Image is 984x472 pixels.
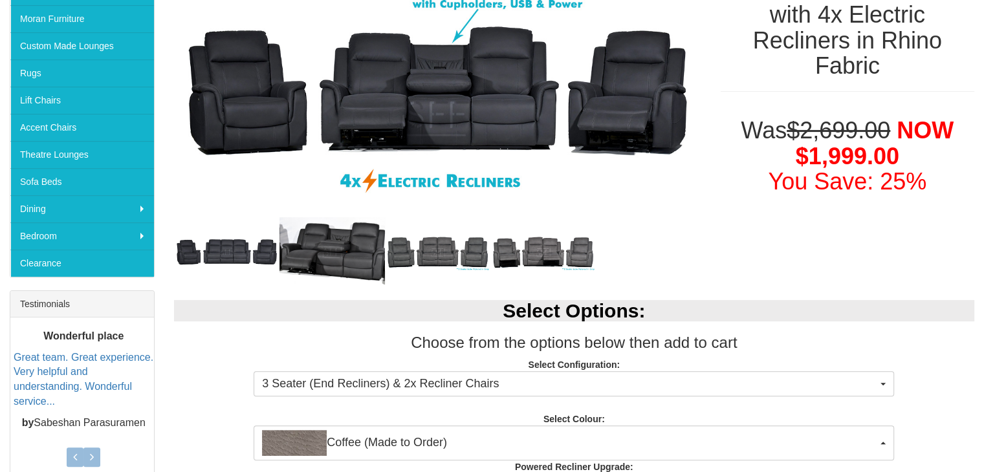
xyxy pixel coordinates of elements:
[503,300,645,321] b: Select Options:
[10,250,154,277] a: Clearance
[254,425,894,460] button: Coffee (Made to Order)Coffee (Made to Order)
[262,430,877,456] span: Coffee (Made to Order)
[10,168,154,195] a: Sofa Beds
[10,32,154,59] a: Custom Made Lounges
[10,59,154,87] a: Rugs
[10,87,154,114] a: Lift Chairs
[174,334,975,351] h3: Choose from the options below then add to cart
[10,141,154,168] a: Theatre Lounges
[796,117,954,169] span: NOW $1,999.00
[262,430,327,456] img: Coffee (Made to Order)
[262,376,877,392] span: 3 Seater (End Recliners) & 2x Recliner Chairs
[768,168,926,195] font: You Save: 25%
[543,414,605,424] strong: Select Colour:
[10,114,154,141] a: Accent Chairs
[10,291,154,317] div: Testimonials
[10,222,154,250] a: Bedroom
[787,117,890,144] del: $2,699.00
[43,330,124,341] b: Wonderful place
[14,415,154,430] p: Sabeshan Parasuramen
[254,371,894,397] button: 3 Seater (End Recliners) & 2x Recliner Chairs
[14,351,153,407] a: Great team. Great experience. Very helpful and understanding. Wonderful service...
[721,118,975,195] h1: Was
[10,195,154,222] a: Dining
[10,5,154,32] a: Moran Furniture
[528,359,620,370] strong: Select Configuration:
[515,462,633,472] strong: Powered Recliner Upgrade:
[22,416,34,427] b: by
